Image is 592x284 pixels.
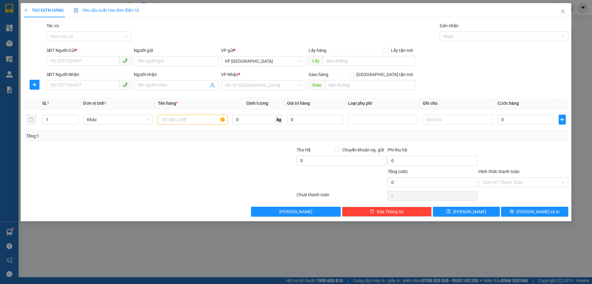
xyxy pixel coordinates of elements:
[433,207,500,217] button: save[PERSON_NAME]
[559,117,565,122] span: plus
[287,115,343,125] input: 0
[559,115,565,125] button: plus
[325,80,415,90] input: Dọc đường
[554,3,571,20] button: Close
[24,8,64,13] span: TẠO ĐƠN HÀNG
[309,72,328,77] span: Giao hàng
[423,115,493,125] input: Ghi Chú
[246,101,268,106] span: Định lượng
[47,47,131,54] div: SĐT Người Gửi
[440,23,458,28] label: Gán nhãn
[43,101,47,106] span: SL
[158,115,228,125] input: VD: Bàn, Ghế
[510,209,514,214] span: printer
[276,115,282,125] span: kg
[47,23,59,28] label: Tác vụ
[26,115,36,125] button: delete
[296,191,387,202] div: Chưa thanh toán
[354,71,415,78] span: [GEOGRAPHIC_DATA] tận nơi
[309,80,325,90] span: Giao
[388,146,477,156] div: Phí thu hộ
[87,115,149,124] span: Khác
[30,82,39,87] span: plus
[30,80,39,90] button: plus
[516,208,560,215] span: [PERSON_NAME] và In
[501,207,568,217] button: printer[PERSON_NAME] và In
[158,101,178,106] span: Tên hàng
[123,58,128,63] span: phone
[221,47,306,54] div: VP gửi
[24,8,28,12] span: plus
[123,82,128,87] span: phone
[421,97,495,109] th: Ghi chú
[447,209,451,214] span: save
[225,57,302,66] span: VP Mỹ Đình
[309,48,327,53] span: Lấy hàng
[454,208,487,215] span: [PERSON_NAME]
[221,72,239,77] span: VP Nhận
[251,207,341,217] button: [PERSON_NAME]
[388,47,415,54] span: Lấy tận nơi
[74,8,79,13] img: icon
[58,15,258,23] li: Cổ Đạm, xã [GEOGRAPHIC_DATA], [GEOGRAPHIC_DATA]
[498,101,519,106] span: Cước hàng
[47,71,131,78] div: SĐT Người Nhận
[377,208,404,215] span: Xóa Thông tin
[340,146,386,153] span: Chuyển khoản ng. gửi
[560,9,565,14] span: close
[280,208,313,215] span: [PERSON_NAME]
[309,56,323,66] span: Lấy
[388,169,408,174] span: Tổng cước
[83,101,106,106] span: Đơn vị tính
[58,23,258,31] li: Hotline: 1900252555
[342,207,432,217] button: deleteXóa Thông tin
[210,83,215,88] span: user-add
[26,133,228,139] div: Tổng: 1
[74,8,139,13] span: Yêu cầu xuất hóa đơn điện tử
[8,45,92,66] b: GỬI : VP [GEOGRAPHIC_DATA]
[134,47,219,54] div: Người gửi
[287,101,310,106] span: Giá trị hàng
[370,209,374,214] span: delete
[479,169,520,174] label: Hình thức thanh toán
[346,97,420,109] th: Loại phụ phí
[134,71,219,78] div: Người nhận
[8,8,39,39] img: logo.jpg
[297,147,311,152] span: Thu Hộ
[323,56,415,66] input: Dọc đường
